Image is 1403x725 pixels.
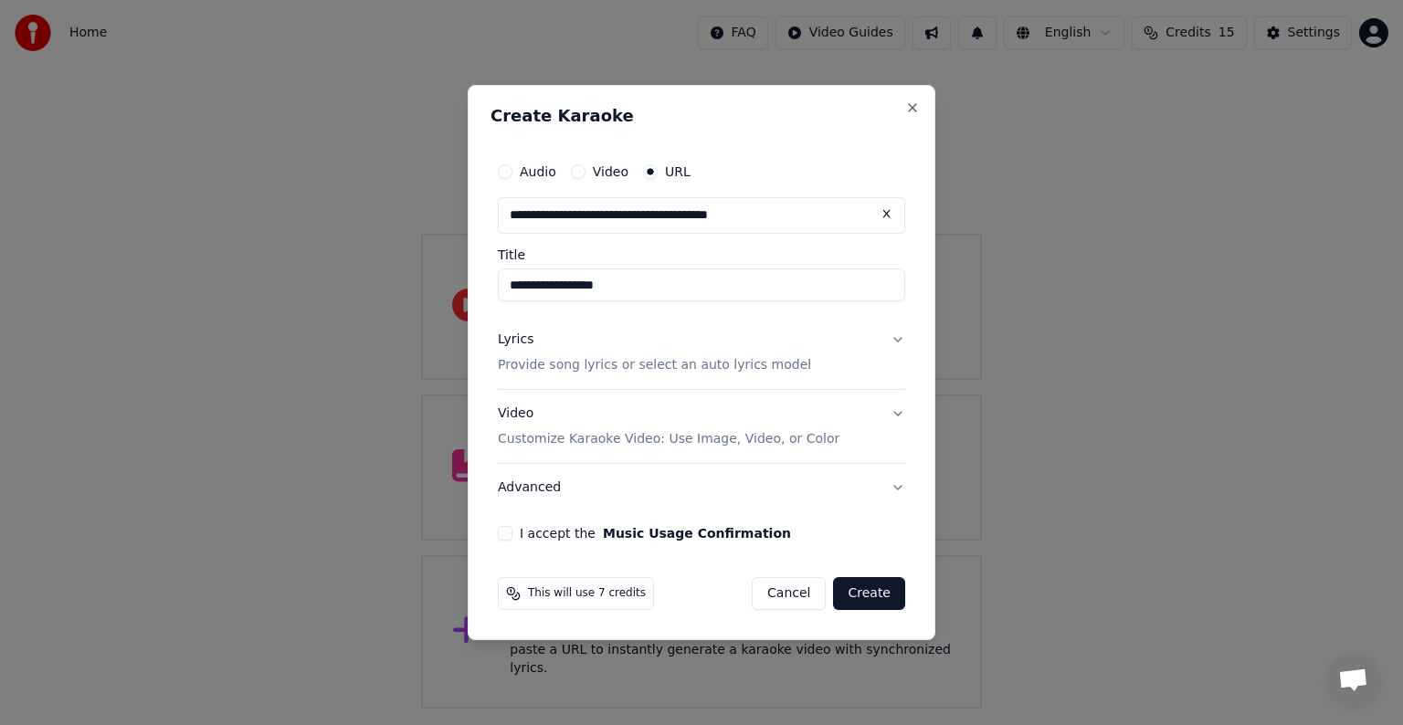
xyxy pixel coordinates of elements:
[593,165,628,178] label: Video
[498,464,905,511] button: Advanced
[833,577,905,610] button: Create
[528,586,646,601] span: This will use 7 credits
[520,165,556,178] label: Audio
[498,405,839,448] div: Video
[498,248,905,261] label: Title
[498,331,533,349] div: Lyrics
[665,165,691,178] label: URL
[491,108,912,124] h2: Create Karaoke
[498,356,811,374] p: Provide song lyrics or select an auto lyrics model
[752,577,826,610] button: Cancel
[498,430,839,448] p: Customize Karaoke Video: Use Image, Video, or Color
[520,527,791,540] label: I accept the
[498,390,905,463] button: VideoCustomize Karaoke Video: Use Image, Video, or Color
[498,316,905,389] button: LyricsProvide song lyrics or select an auto lyrics model
[603,527,791,540] button: I accept the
